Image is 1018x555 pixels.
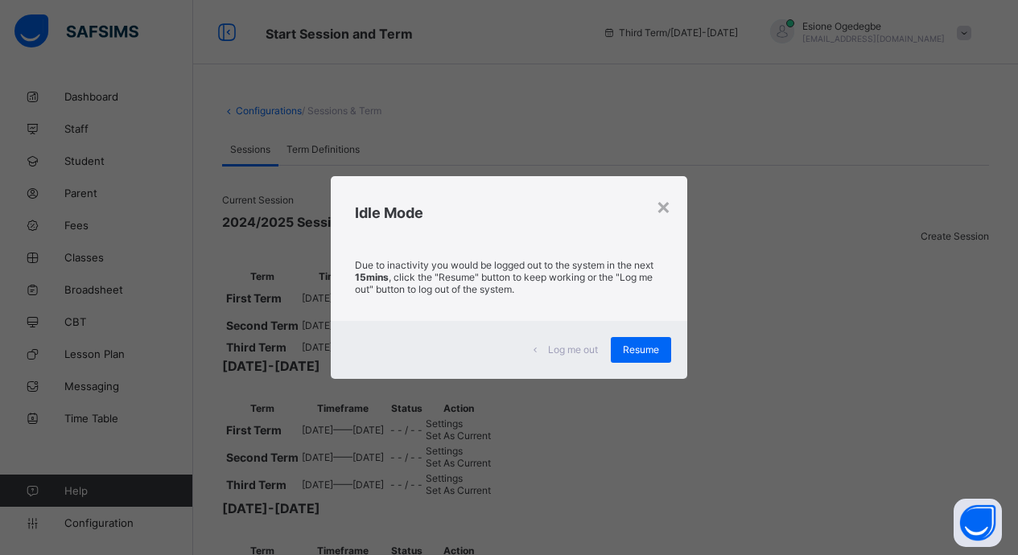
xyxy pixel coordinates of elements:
[548,343,598,356] span: Log me out
[355,271,389,283] strong: 15mins
[656,192,671,220] div: ×
[355,259,663,295] p: Due to inactivity you would be logged out to the system in the next , click the "Resume" button t...
[954,499,1002,547] button: Open asap
[623,343,659,356] span: Resume
[355,204,663,221] h2: Idle Mode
